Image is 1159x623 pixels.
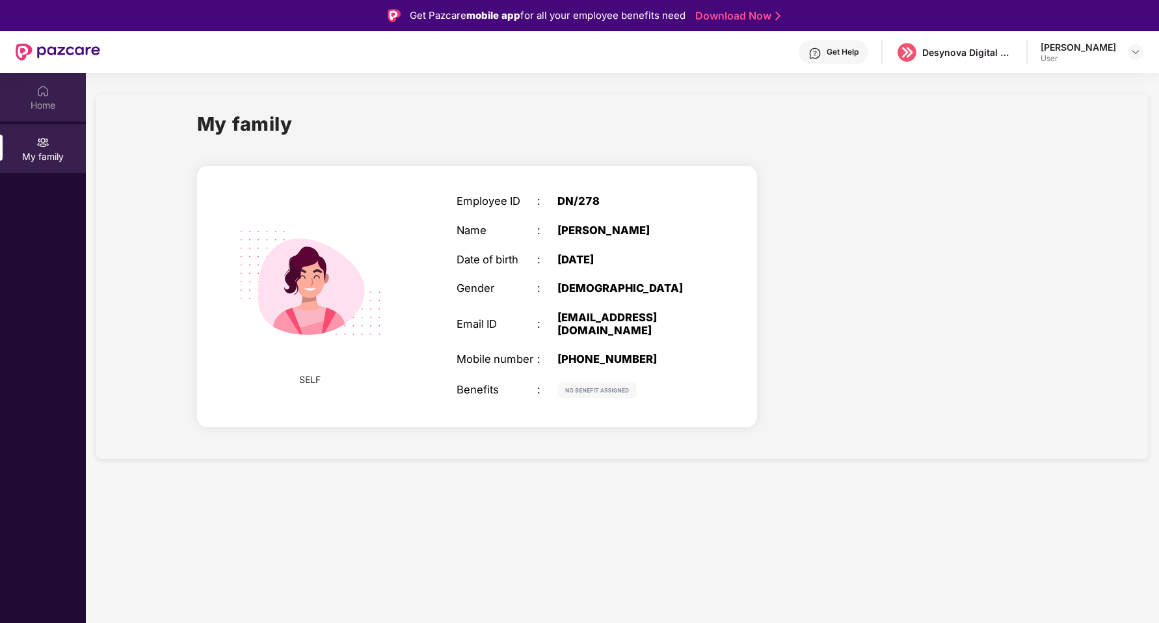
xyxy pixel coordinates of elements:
[36,85,49,98] img: svg+xml;base64,PHN2ZyBpZD0iSG9tZSIgeG1sbnM9Imh0dHA6Ly93d3cudzMub3JnLzIwMDAvc3ZnIiB3aWR0aD0iMjAiIG...
[1041,53,1116,64] div: User
[466,9,520,21] strong: mobile app
[220,193,400,373] img: svg+xml;base64,PHN2ZyB4bWxucz0iaHR0cDovL3d3dy53My5vcmcvMjAwMC9zdmciIHdpZHRoPSIyMjQiIGhlaWdodD0iMT...
[537,195,557,208] div: :
[457,384,537,397] div: Benefits
[457,282,537,295] div: Gender
[922,46,1013,59] div: Desynova Digital private limited
[557,195,698,208] div: DN/278
[1041,41,1116,53] div: [PERSON_NAME]
[457,195,537,208] div: Employee ID
[1130,47,1141,57] img: svg+xml;base64,PHN2ZyBpZD0iRHJvcGRvd24tMzJ4MzIiIHhtbG5zPSJodHRwOi8vd3d3LnczLm9yZy8yMDAwL3N2ZyIgd2...
[827,47,859,57] div: Get Help
[388,9,401,22] img: Logo
[557,254,698,267] div: [DATE]
[898,43,916,62] img: logo%20(5).png
[537,224,557,237] div: :
[16,44,100,60] img: New Pazcare Logo
[808,47,821,60] img: svg+xml;base64,PHN2ZyBpZD0iSGVscC0zMngzMiIgeG1sbnM9Imh0dHA6Ly93d3cudzMub3JnLzIwMDAvc3ZnIiB3aWR0aD...
[557,224,698,237] div: [PERSON_NAME]
[537,254,557,267] div: :
[197,109,293,139] h1: My family
[537,353,557,366] div: :
[299,373,321,387] span: SELF
[457,224,537,237] div: Name
[557,282,698,295] div: [DEMOGRAPHIC_DATA]
[557,311,698,337] div: [EMAIL_ADDRESS][DOMAIN_NAME]
[537,318,557,331] div: :
[410,8,686,23] div: Get Pazcare for all your employee benefits need
[457,353,537,366] div: Mobile number
[557,353,698,366] div: [PHONE_NUMBER]
[557,382,637,398] img: svg+xml;base64,PHN2ZyB4bWxucz0iaHR0cDovL3d3dy53My5vcmcvMjAwMC9zdmciIHdpZHRoPSIxMjIiIGhlaWdodD0iMj...
[537,282,557,295] div: :
[457,254,537,267] div: Date of birth
[457,318,537,331] div: Email ID
[36,136,49,149] img: svg+xml;base64,PHN2ZyB3aWR0aD0iMjAiIGhlaWdodD0iMjAiIHZpZXdCb3g9IjAgMCAyMCAyMCIgZmlsbD0ibm9uZSIgeG...
[695,9,777,23] a: Download Now
[537,384,557,397] div: :
[775,9,780,23] img: Stroke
